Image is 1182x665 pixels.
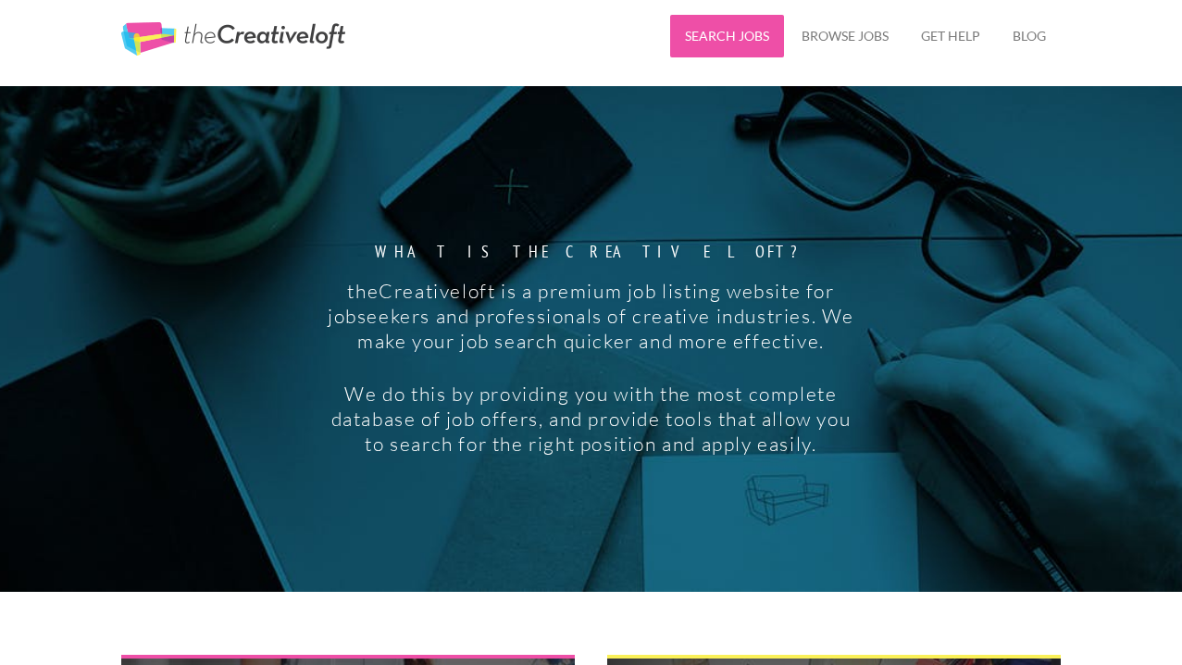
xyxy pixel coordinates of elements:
p: theCreativeloft is a premium job listing website for jobseekers and professionals of creative ind... [324,279,858,354]
p: We do this by providing you with the most complete database of job offers, and provide tools that... [324,382,858,457]
a: Browse Jobs [787,15,903,57]
a: Blog [998,15,1061,57]
a: Search Jobs [670,15,784,57]
a: Get Help [906,15,995,57]
strong: What is the creative loft? [324,244,858,260]
a: The Creative Loft [121,22,345,56]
